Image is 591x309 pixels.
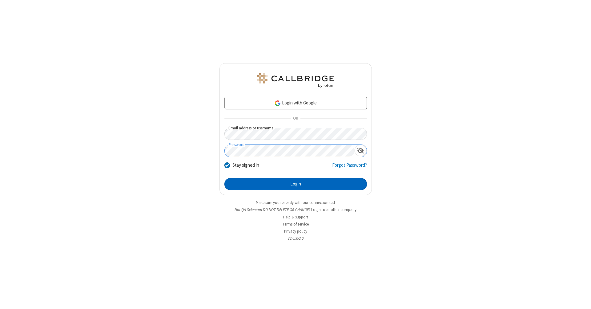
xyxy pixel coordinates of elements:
[355,145,367,156] div: Show password
[283,214,308,220] a: Help & support
[311,207,356,213] button: Login to another company
[283,222,309,227] a: Terms of service
[224,178,367,190] button: Login
[225,145,355,157] input: Password
[219,235,372,241] li: v2.6.352.0
[256,200,335,205] a: Make sure you're ready with our connection test
[224,97,367,109] a: Login with Google
[274,100,281,107] img: google-icon.png
[291,114,300,123] span: OR
[232,162,259,169] label: Stay signed in
[255,73,336,87] img: QA Selenium DO NOT DELETE OR CHANGE
[224,128,367,140] input: Email address or username
[284,229,307,234] a: Privacy policy
[219,207,372,213] li: Not QA Selenium DO NOT DELETE OR CHANGE?
[332,162,367,173] a: Forgot Password?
